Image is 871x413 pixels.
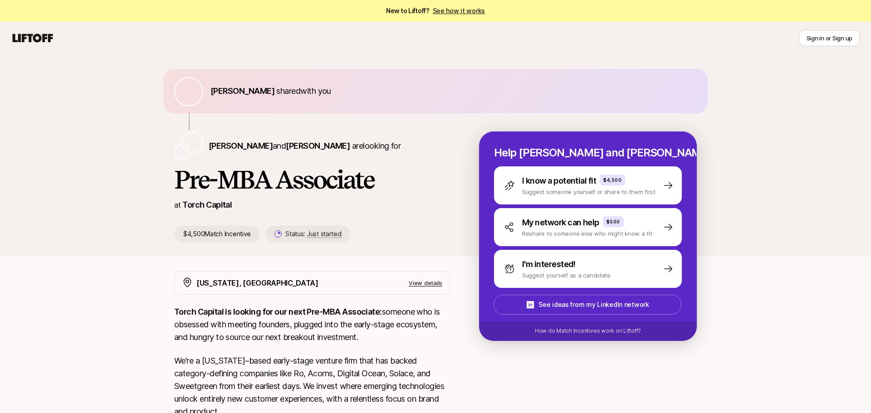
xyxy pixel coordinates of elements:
p: $4,500 Match Incentive [174,226,260,242]
p: See ideas from my LinkedIn network [538,299,649,310]
a: Torch Capital [182,200,232,209]
span: and [273,141,350,151]
strong: Torch Capital is looking for our next Pre-MBA Associate: [174,307,382,316]
p: someone who is obsessed with meeting founders, plugged into the early-stage ecosystem, and hungry... [174,306,450,344]
p: Suggest yourself as a candidate [522,271,611,280]
span: [PERSON_NAME] [209,141,273,151]
p: How do Match Incentives work on Liftoff? [535,327,641,335]
a: See how it works [433,7,485,15]
h1: Pre-MBA Associate [174,166,450,193]
p: are looking for [209,140,401,152]
p: Suggest someone yourself or share to them first [522,187,656,196]
span: [PERSON_NAME] [286,141,350,151]
p: shared [210,85,335,97]
p: My network can help [522,216,599,229]
p: at [174,199,181,211]
span: with you [300,86,331,96]
p: $4,500 [603,176,621,184]
p: Status: [285,228,341,239]
span: [PERSON_NAME] [210,86,274,96]
button: See ideas from my LinkedIn network [494,295,681,315]
p: [US_STATE], [GEOGRAPHIC_DATA] [196,277,318,289]
p: View details [409,278,442,287]
p: I know a potential fit [522,175,596,187]
p: $500 [607,218,620,225]
p: Reshare to someone else who might know a fit [522,229,652,238]
span: New to Liftoff? [386,5,485,16]
p: Help [PERSON_NAME] and [PERSON_NAME] hire [494,146,682,159]
button: Sign in or Sign up [799,30,860,46]
p: I'm interested! [522,258,576,271]
span: Just started [307,230,342,238]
